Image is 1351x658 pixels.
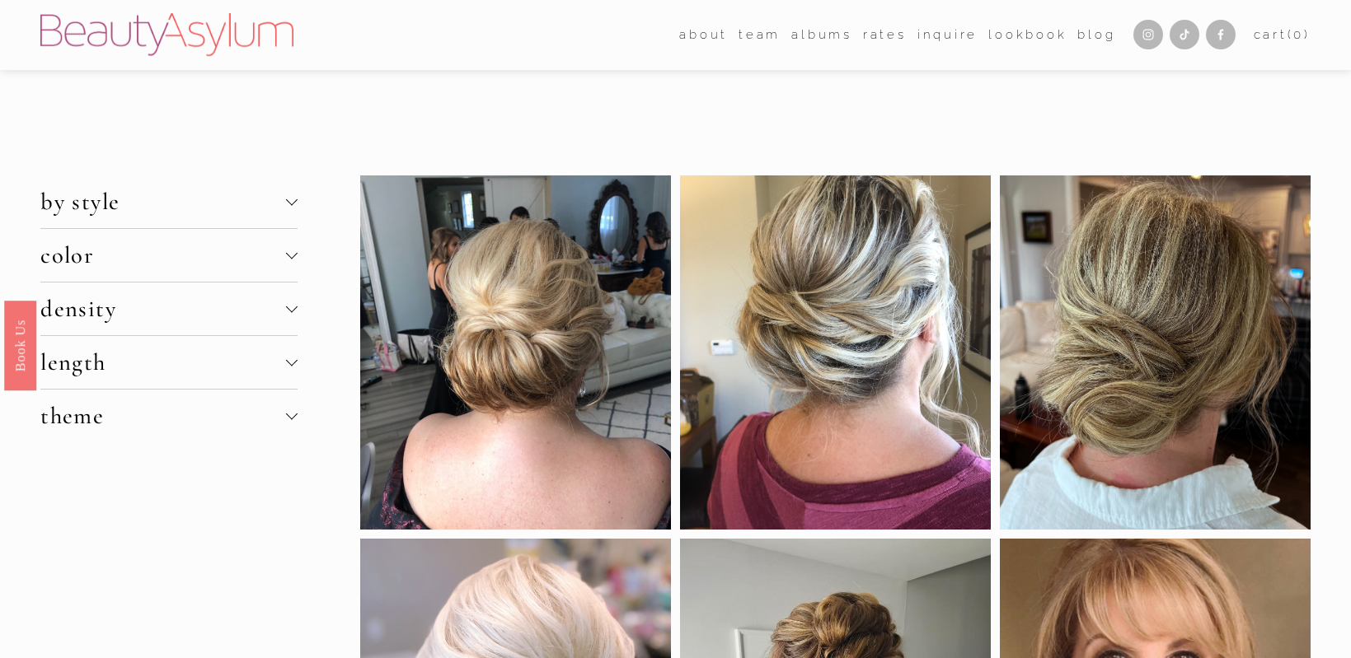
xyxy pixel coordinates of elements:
[40,295,286,323] span: density
[40,390,298,442] button: theme
[917,22,978,47] a: Inquire
[40,402,286,430] span: theme
[40,188,286,216] span: by style
[40,336,298,389] button: length
[679,24,728,46] span: about
[1293,27,1304,42] span: 0
[1206,20,1236,49] a: Facebook
[4,300,36,390] a: Book Us
[988,22,1067,47] a: Lookbook
[40,13,293,56] img: Beauty Asylum | Bridal Hair &amp; Makeup Charlotte &amp; Atlanta
[863,22,907,47] a: Rates
[1077,22,1115,47] a: Blog
[1170,20,1199,49] a: TikTok
[1133,20,1163,49] a: Instagram
[791,22,852,47] a: albums
[40,241,286,269] span: color
[40,175,298,228] button: by style
[40,282,298,335] button: density
[1288,27,1311,42] span: ( )
[679,22,728,47] a: folder dropdown
[40,348,286,376] span: length
[739,24,781,46] span: team
[739,22,781,47] a: folder dropdown
[1254,24,1311,46] a: 0 items in cart
[40,229,298,282] button: color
